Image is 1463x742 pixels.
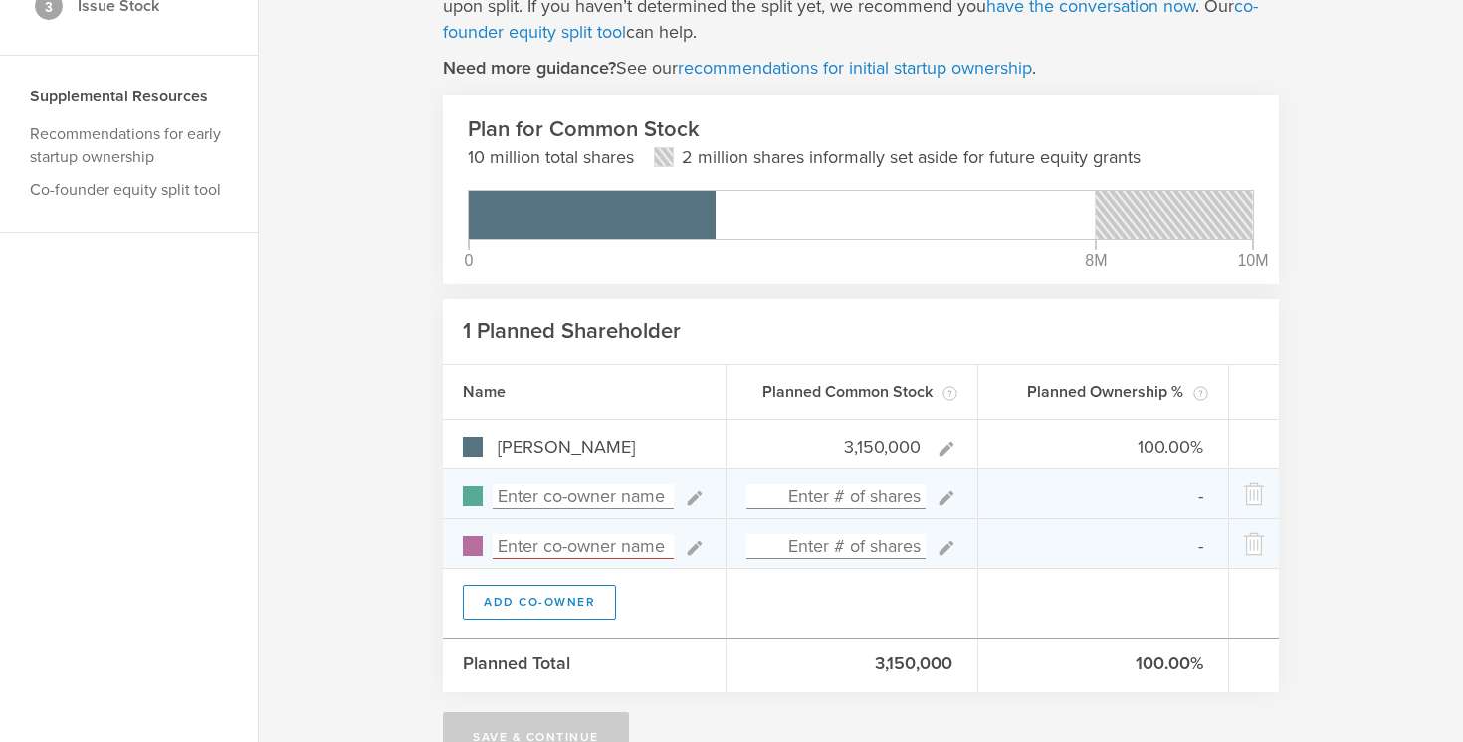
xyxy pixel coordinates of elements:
[727,639,978,692] div: 3,150,000
[465,253,474,269] div: 0
[727,365,978,419] div: Planned Common Stock
[678,57,1032,79] a: recommendations for initial startup ownership
[978,365,1230,419] div: Planned Ownership %
[493,435,706,460] input: Enter co-owner name
[443,57,616,79] strong: Need more guidance?
[682,144,1141,170] p: 2 million shares informally set aside for future equity grants
[463,585,616,620] button: Add Co-Owner
[493,484,674,509] input: Enter co-owner name
[443,639,727,692] div: Planned Total
[746,534,926,559] input: Enter # of shares
[1085,253,1107,269] div: 8M
[978,639,1230,692] div: 100.00%
[746,484,926,509] input: Enter # of shares
[1237,253,1268,269] div: 10M
[493,534,674,559] input: Enter co-owner name
[443,365,727,419] div: Name
[468,144,634,170] p: 10 million total shares
[30,180,221,200] a: Co-founder equity split tool
[463,317,681,346] h2: 1 Planned Shareholder
[468,115,1254,144] h2: Plan for Common Stock
[30,87,208,106] strong: Supplemental Resources
[746,435,926,460] input: Enter # of shares
[30,124,221,167] a: Recommendations for early startup ownership
[443,55,1036,81] p: See our .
